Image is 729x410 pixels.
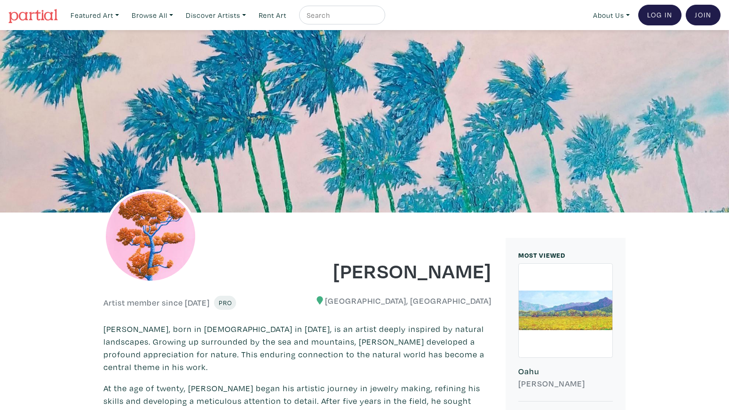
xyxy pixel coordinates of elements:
a: About Us [589,6,634,25]
a: Join [686,5,721,25]
h6: [PERSON_NAME] [518,378,613,389]
h6: [GEOGRAPHIC_DATA], [GEOGRAPHIC_DATA] [305,296,492,306]
h1: [PERSON_NAME] [305,258,492,283]
p: [PERSON_NAME], born in [DEMOGRAPHIC_DATA] in [DATE], is an artist deeply inspired by natural land... [103,323,491,373]
a: Browse All [127,6,177,25]
h6: Artist member since [DATE] [103,298,210,308]
span: Pro [218,298,232,307]
a: Log In [638,5,681,25]
a: Oahu [PERSON_NAME] [518,263,613,402]
input: Search [306,9,376,21]
small: MOST VIEWED [518,251,565,260]
a: Discover Artists [182,6,250,25]
a: Featured Art [66,6,123,25]
h6: Oahu [518,366,613,377]
a: Rent Art [254,6,291,25]
img: phpThumb.php [103,189,198,283]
